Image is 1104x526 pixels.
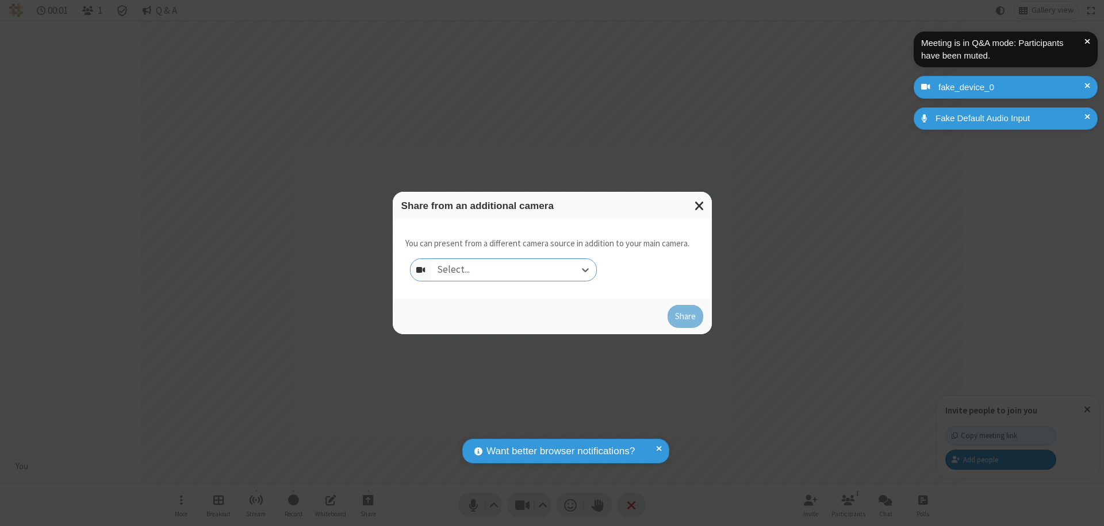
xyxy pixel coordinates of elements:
[921,37,1084,63] div: Meeting is in Q&A mode: Participants have been muted.
[668,305,703,328] button: Share
[486,444,635,459] span: Want better browser notifications?
[931,112,1089,125] div: Fake Default Audio Input
[401,200,703,211] h3: Share from an additional camera
[688,192,712,220] button: Close modal
[405,237,689,250] p: You can present from a different camera source in addition to your main camera.
[934,81,1089,94] div: fake_device_0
